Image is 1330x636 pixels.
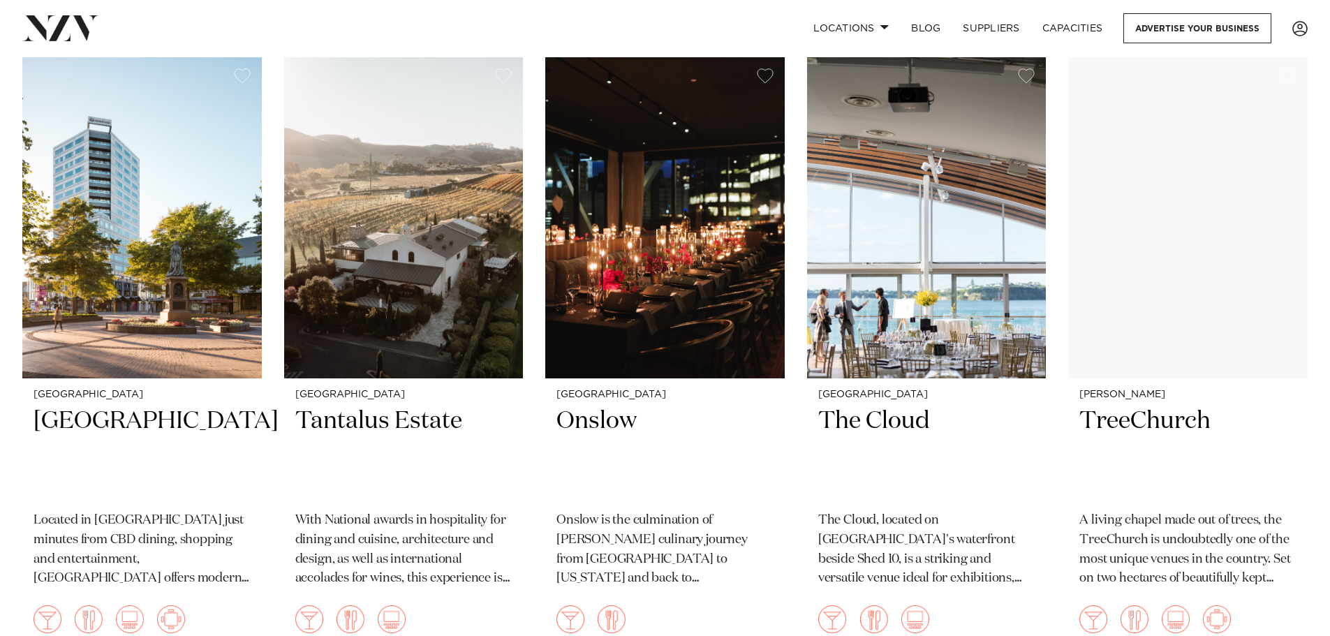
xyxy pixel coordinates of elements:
small: [GEOGRAPHIC_DATA] [556,390,774,400]
img: meeting.png [1203,605,1231,633]
h2: The Cloud [818,406,1035,500]
h2: Tantalus Estate [295,406,512,500]
small: [PERSON_NAME] [1079,390,1296,400]
a: BLOG [900,13,952,43]
img: dining.png [75,605,103,633]
h2: Onslow [556,406,774,500]
img: theatre.png [1162,605,1190,633]
a: Locations [802,13,900,43]
p: Located in [GEOGRAPHIC_DATA] just minutes from CBD dining, shopping and entertainment, [GEOGRAPHI... [34,511,251,589]
a: Advertise your business [1123,13,1271,43]
img: theatre.png [378,605,406,633]
small: [GEOGRAPHIC_DATA] [295,390,512,400]
p: A living chapel made out of trees, the TreeChurch is undoubtedly one of the most unique venues in... [1079,511,1296,589]
img: dining.png [860,605,888,633]
small: [GEOGRAPHIC_DATA] [34,390,251,400]
img: cocktail.png [556,605,584,633]
img: cocktail.png [295,605,323,633]
img: dining.png [598,605,626,633]
img: nzv-logo.png [22,15,98,40]
img: theatre.png [901,605,929,633]
img: cocktail.png [818,605,846,633]
p: The Cloud, located on [GEOGRAPHIC_DATA]'s waterfront beside Shed 10, is a striking and versatile ... [818,511,1035,589]
img: dining.png [337,605,364,633]
p: Onslow is the culmination of [PERSON_NAME] culinary journey from [GEOGRAPHIC_DATA] to [US_STATE] ... [556,511,774,589]
img: theatre.png [116,605,144,633]
img: cocktail.png [1079,605,1107,633]
a: SUPPLIERS [952,13,1030,43]
small: [GEOGRAPHIC_DATA] [818,390,1035,400]
a: Capacities [1031,13,1114,43]
h2: [GEOGRAPHIC_DATA] [34,406,251,500]
img: meeting.png [157,605,185,633]
img: cocktail.png [34,605,61,633]
p: With National awards in hospitality for dining and cuisine, architecture and design, as well as i... [295,511,512,589]
img: dining.png [1121,605,1148,633]
h2: TreeChurch [1079,406,1296,500]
